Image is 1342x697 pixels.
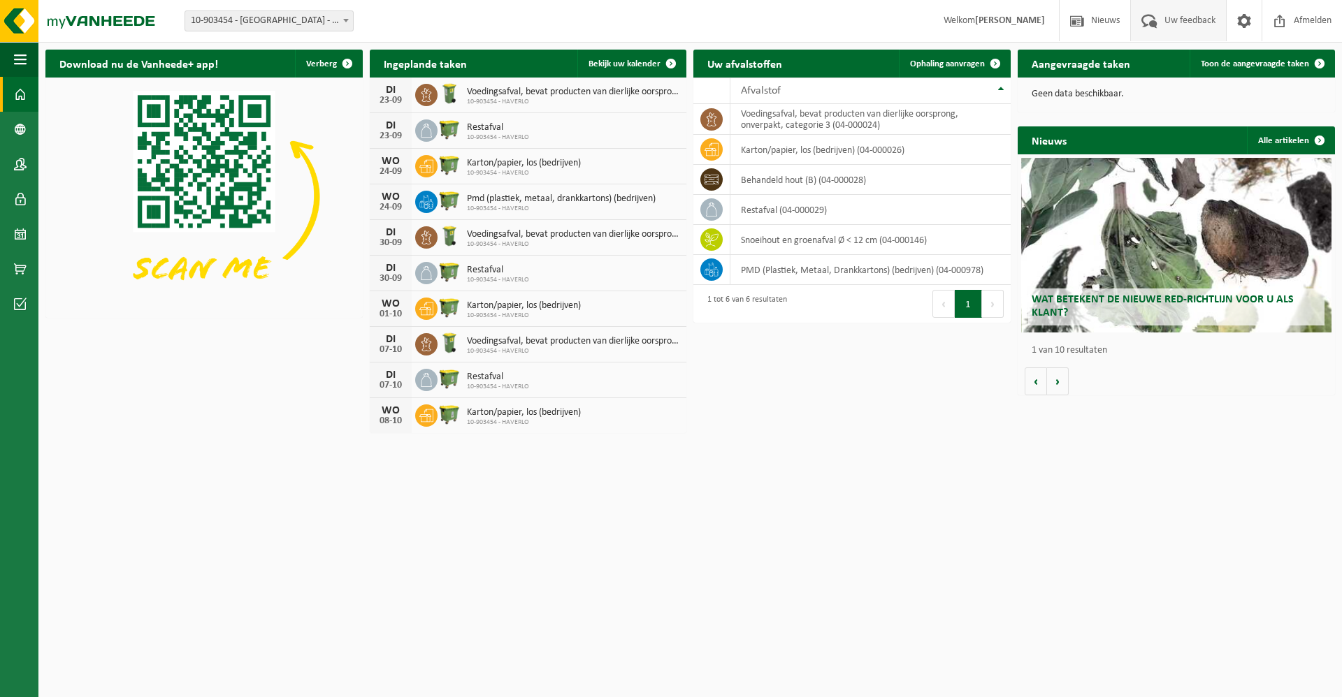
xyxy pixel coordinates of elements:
[438,367,461,390] img: WB-1100-HPE-GN-50
[467,240,680,249] span: 10-903454 - HAVERLO
[185,10,354,31] span: 10-903454 - HAVERLO - ASSEBROEK
[438,331,461,355] img: WB-0140-HPE-GN-50
[377,156,405,167] div: WO
[377,131,405,141] div: 23-09
[899,50,1009,78] a: Ophaling aanvragen
[1032,294,1294,318] span: Wat betekent de nieuwe RED-richtlijn voor u als klant?
[467,205,656,213] span: 10-903454 - HAVERLO
[467,169,581,177] span: 10-903454 - HAVERLO
[377,227,405,238] div: DI
[438,260,461,284] img: WB-1100-HPE-GN-50
[467,98,680,106] span: 10-903454 - HAVERLO
[1032,346,1328,355] p: 1 van 10 resultaten
[589,59,661,68] span: Bekijk uw kalender
[185,11,353,31] span: 10-903454 - HAVERLO - ASSEBROEK
[377,120,405,131] div: DI
[377,334,405,345] div: DI
[370,50,481,77] h2: Ingeplande taken
[1201,59,1309,68] span: Toon de aangevraagde taken
[1047,367,1069,395] button: Volgende
[910,59,985,68] span: Ophaling aanvragen
[377,298,405,309] div: WO
[377,203,405,212] div: 24-09
[975,15,1045,26] strong: [PERSON_NAME]
[730,195,1011,225] td: restafval (04-000029)
[1018,50,1144,77] h2: Aangevraagde taken
[377,309,405,319] div: 01-10
[467,418,581,427] span: 10-903454 - HAVERLO
[730,104,1011,135] td: voedingsafval, bevat producten van dierlijke oorsprong, onverpakt, categorie 3 (04-000024)
[955,290,982,318] button: 1
[1190,50,1334,78] a: Toon de aangevraagde taken
[700,288,787,319] div: 1 tot 6 van 6 resultaten
[1018,126,1081,154] h2: Nieuws
[45,78,363,315] img: Download de VHEPlus App
[467,133,529,142] span: 10-903454 - HAVERLO
[1021,158,1332,332] a: Wat betekent de nieuwe RED-richtlijn voor u als klant?
[295,50,361,78] button: Verberg
[467,383,529,391] span: 10-903454 - HAVERLO
[467,311,581,320] span: 10-903454 - HAVERLO
[1247,126,1334,154] a: Alle artikelen
[467,193,656,205] span: Pmd (plastiek, metaal, drankkartons) (bedrijven)
[377,85,405,96] div: DI
[377,381,405,390] div: 07-10
[377,416,405,426] div: 08-10
[438,153,461,177] img: WB-1100-HPE-GN-50
[982,290,1004,318] button: Next
[730,135,1011,165] td: karton/papier, los (bedrijven) (04-000026)
[377,405,405,416] div: WO
[730,165,1011,195] td: behandeld hout (B) (04-000028)
[730,225,1011,255] td: snoeihout en groenafval Ø < 12 cm (04-000146)
[730,255,1011,285] td: PMD (Plastiek, Metaal, Drankkartons) (bedrijven) (04-000978)
[693,50,796,77] h2: Uw afvalstoffen
[438,117,461,141] img: WB-1100-HPE-GN-50
[1025,367,1047,395] button: Vorige
[438,295,461,319] img: WB-1100-HPE-GN-50
[467,122,529,133] span: Restafval
[438,189,461,212] img: WB-1100-HPE-GN-50
[1032,89,1321,99] p: Geen data beschikbaar.
[438,224,461,248] img: WB-0140-HPE-GN-50
[306,59,337,68] span: Verberg
[467,336,680,347] span: Voedingsafval, bevat producten van dierlijke oorsprong, onverpakt, categorie 3
[438,402,461,426] img: WB-1100-HPE-GN-50
[377,191,405,203] div: WO
[467,407,581,418] span: Karton/papier, los (bedrijven)
[438,82,461,105] img: WB-0140-HPE-GN-50
[467,229,680,240] span: Voedingsafval, bevat producten van dierlijke oorsprong, onverpakt, categorie 3
[577,50,685,78] a: Bekijk uw kalender
[467,276,529,284] span: 10-903454 - HAVERLO
[467,87,680,98] span: Voedingsafval, bevat producten van dierlijke oorsprong, onverpakt, categorie 3
[377,274,405,284] div: 30-09
[45,50,232,77] h2: Download nu de Vanheede+ app!
[467,347,680,355] span: 10-903454 - HAVERLO
[467,265,529,276] span: Restafval
[377,369,405,381] div: DI
[377,238,405,248] div: 30-09
[741,85,781,96] span: Afvalstof
[467,300,581,311] span: Karton/papier, los (bedrijven)
[377,263,405,274] div: DI
[377,167,405,177] div: 24-09
[932,290,955,318] button: Previous
[467,158,581,169] span: Karton/papier, los (bedrijven)
[377,345,405,355] div: 07-10
[377,96,405,105] div: 23-09
[467,372,529,383] span: Restafval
